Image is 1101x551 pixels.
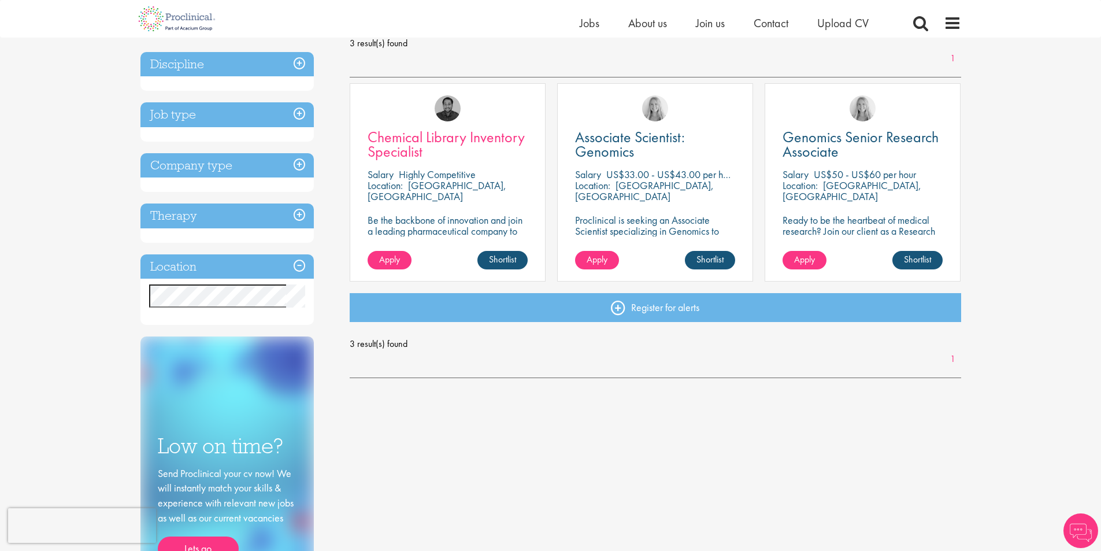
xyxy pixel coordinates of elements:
p: Highly Competitive [399,168,476,181]
span: 3 result(s) found [350,335,961,353]
span: Chemical Library Inventory Specialist [368,127,525,161]
h3: Therapy [140,204,314,228]
a: Contact [754,16,788,31]
span: Salary [368,168,394,181]
span: Apply [379,253,400,265]
p: US$33.00 - US$43.00 per hour [606,168,736,181]
h3: Job type [140,102,314,127]
span: Associate Scientist: Genomics [575,127,685,161]
iframe: reCAPTCHA [8,508,156,543]
h3: Company type [140,153,314,178]
span: 3 result(s) found [350,35,961,52]
a: Upload CV [817,16,869,31]
span: Location: [783,179,818,192]
a: Shortlist [892,251,943,269]
p: Proclinical is seeking an Associate Scientist specializing in Genomics to join a dynamic team in ... [575,215,735,269]
span: Genomics Senior Research Associate [783,127,939,161]
p: Be the backbone of innovation and join a leading pharmaceutical company to help keep life-changin... [368,215,528,258]
p: Ready to be the heartbeat of medical research? Join our client as a Research Associate and assist... [783,215,943,258]
a: Apply [783,251,826,269]
a: Jobs [580,16,599,31]
a: 1 [944,52,961,65]
p: [GEOGRAPHIC_DATA], [GEOGRAPHIC_DATA] [783,179,921,203]
span: Salary [783,168,809,181]
p: [GEOGRAPHIC_DATA], [GEOGRAPHIC_DATA] [368,179,506,203]
a: Join us [696,16,725,31]
a: 1 [944,353,961,366]
h3: Low on time? [158,435,296,457]
img: Chatbot [1063,513,1098,548]
a: Register for alerts [350,293,961,322]
img: Shannon Briggs [850,95,876,121]
span: Apply [587,253,607,265]
span: Salary [575,168,601,181]
a: Chemical Library Inventory Specialist [368,130,528,159]
a: Apply [368,251,412,269]
p: US$50 - US$60 per hour [814,168,916,181]
p: [GEOGRAPHIC_DATA], [GEOGRAPHIC_DATA] [575,179,714,203]
img: Shannon Briggs [642,95,668,121]
a: Associate Scientist: Genomics [575,130,735,159]
span: Location: [575,179,610,192]
h3: Discipline [140,52,314,77]
h3: Location [140,254,314,279]
img: Mike Raletz [435,95,461,121]
span: Apply [794,253,815,265]
a: Apply [575,251,619,269]
a: Genomics Senior Research Associate [783,130,943,159]
a: About us [628,16,667,31]
span: Location: [368,179,403,192]
a: Shortlist [685,251,735,269]
a: Shortlist [477,251,528,269]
